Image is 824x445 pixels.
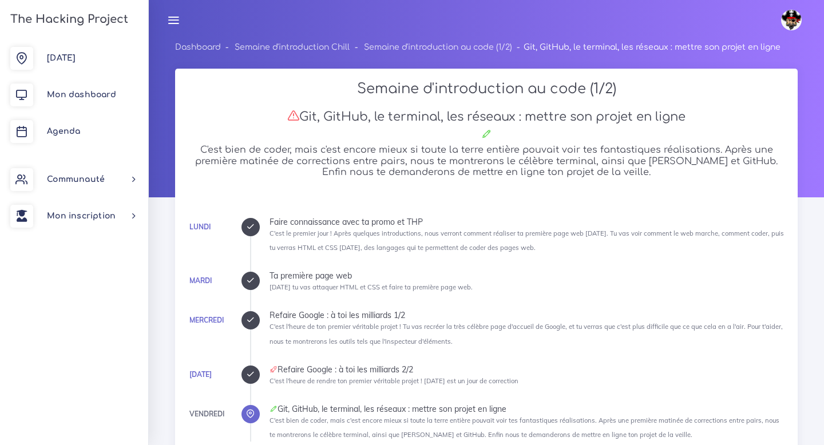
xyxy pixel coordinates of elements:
img: avatar [781,10,802,30]
span: [DATE] [47,54,76,62]
span: Mon inscription [47,212,116,220]
small: [DATE] tu vas attaquer HTML et CSS et faire ta première page web. [270,283,473,291]
small: C'est l'heure de rendre ton premier véritable projet ! [DATE] est un jour de correction [270,377,518,385]
i: Corrections cette journée là [270,405,278,413]
small: C'est bien de coder, mais c'est encore mieux si toute la terre entière pouvait voir tes fantastiq... [270,416,779,439]
i: Attention : nous n'avons pas encore reçu ton projet aujourd'hui. N'oublie pas de le soumettre en ... [287,109,299,121]
h3: The Hacking Project [7,13,128,26]
span: Communauté [47,175,105,184]
a: Mardi [189,276,212,285]
a: Mercredi [189,316,224,324]
a: Dashboard [175,43,221,51]
div: Vendredi [189,408,224,420]
i: Projet à rendre ce jour-là [270,365,278,374]
i: Corrections cette journée là [481,129,492,139]
span: Mon dashboard [47,90,116,99]
h3: Git, GitHub, le terminal, les réseaux : mettre son projet en ligne [187,109,786,124]
div: Git, GitHub, le terminal, les réseaux : mettre son projet en ligne [270,405,786,413]
a: Semaine d'introduction Chill [235,43,350,51]
h5: C'est bien de coder, mais c'est encore mieux si toute la terre entière pouvait voir tes fantastiq... [187,145,786,177]
div: Refaire Google : à toi les milliards 1/2 [270,311,786,319]
small: C'est le premier jour ! Après quelques introductions, nous verront comment réaliser ta première p... [270,229,784,252]
a: [DATE] [189,370,212,379]
div: Ta première page web [270,272,786,280]
div: Refaire Google : à toi les milliards 2/2 [270,365,786,374]
a: Semaine d'introduction au code (1/2) [364,43,512,51]
div: Faire connaissance avec ta promo et THP [270,218,786,226]
a: Lundi [189,223,211,231]
li: Git, GitHub, le terminal, les réseaux : mettre son projet en ligne [512,40,781,54]
h2: Semaine d'introduction au code (1/2) [187,81,786,97]
small: C'est l'heure de ton premier véritable projet ! Tu vas recréer la très célèbre page d'accueil de ... [270,323,783,345]
span: Agenda [47,127,80,136]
